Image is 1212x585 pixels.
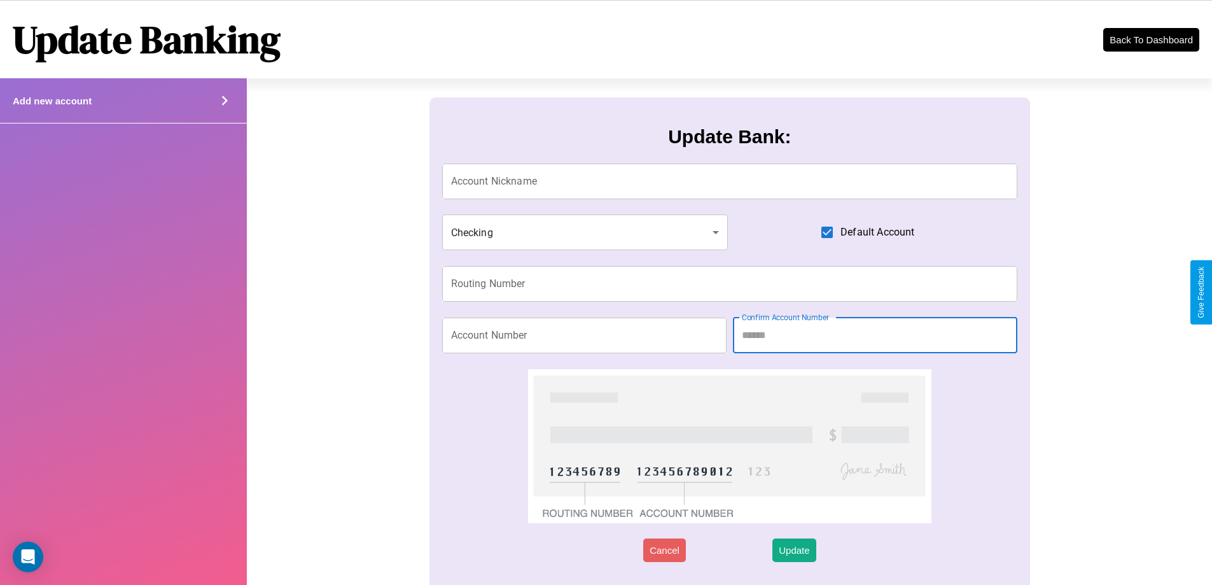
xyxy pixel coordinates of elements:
[13,542,43,572] div: Open Intercom Messenger
[13,13,281,66] h1: Update Banking
[1103,28,1199,52] button: Back To Dashboard
[13,95,92,106] h4: Add new account
[742,312,829,323] label: Confirm Account Number
[668,126,791,148] h3: Update Bank:
[1197,267,1206,318] div: Give Feedback
[643,539,686,562] button: Cancel
[772,539,816,562] button: Update
[442,215,728,250] div: Checking
[528,369,931,523] img: check
[840,225,914,240] span: Default Account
